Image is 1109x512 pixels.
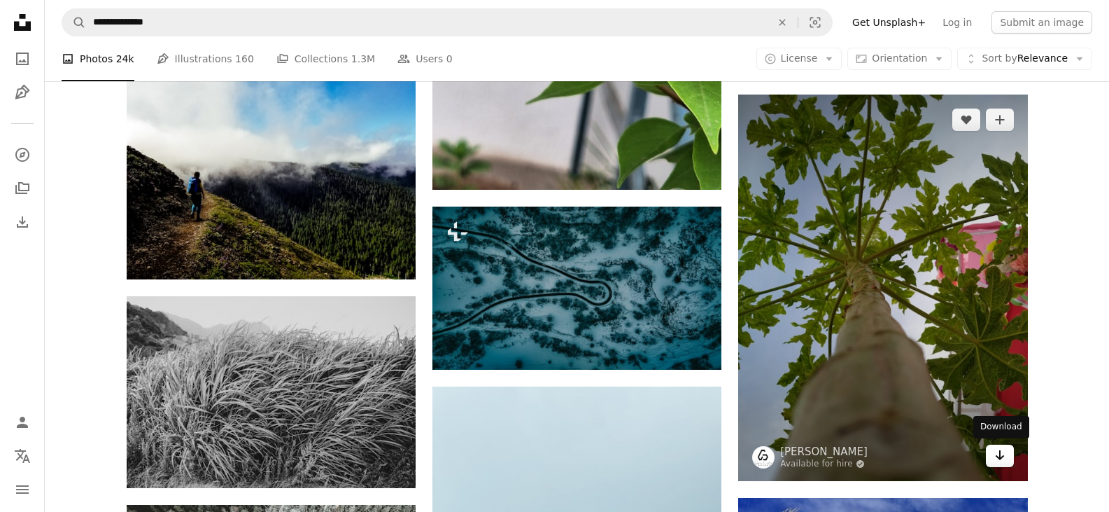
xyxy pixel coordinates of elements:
[780,459,868,470] a: Available for hire
[738,281,1027,293] a: green tree under blue sky during daytime
[446,51,453,67] span: 0
[8,174,36,202] a: Collections
[351,51,375,67] span: 1.3M
[62,8,833,36] form: Find visuals sitewide
[738,95,1027,480] img: green tree under blue sky during daytime
[934,11,980,34] a: Log in
[8,8,36,39] a: Home — Unsplash
[781,53,818,64] span: License
[986,109,1014,131] button: Add to Collection
[127,386,416,399] a: a black and white photo of tall grass
[62,9,86,36] button: Search Unsplash
[847,48,952,70] button: Orientation
[982,53,1017,64] span: Sort by
[957,48,1092,70] button: Sort byRelevance
[127,296,416,488] img: a black and white photo of tall grass
[973,416,1029,438] div: Download
[8,141,36,169] a: Explore
[8,208,36,236] a: Download History
[798,9,832,36] button: Visual search
[872,53,927,64] span: Orientation
[432,207,721,369] img: an aerial view of a winding road in the snow
[8,78,36,106] a: Illustrations
[844,11,934,34] a: Get Unsplash+
[952,109,980,131] button: Like
[432,282,721,294] a: an aerial view of a winding road in the snow
[8,45,36,73] a: Photos
[8,442,36,470] button: Language
[8,408,36,436] a: Log in / Sign up
[986,445,1014,467] a: Download
[157,36,254,81] a: Illustrations 160
[780,445,868,459] a: [PERSON_NAME]
[991,11,1092,34] button: Submit an image
[752,446,775,469] img: Go to Gaurav Pandey's profile
[397,36,453,81] a: Users 0
[982,52,1068,66] span: Relevance
[235,51,254,67] span: 160
[276,36,375,81] a: Collections 1.3M
[8,476,36,504] button: Menu
[756,48,842,70] button: License
[127,62,416,279] img: man standing on mountain
[767,9,798,36] button: Clear
[127,164,416,177] a: man standing on mountain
